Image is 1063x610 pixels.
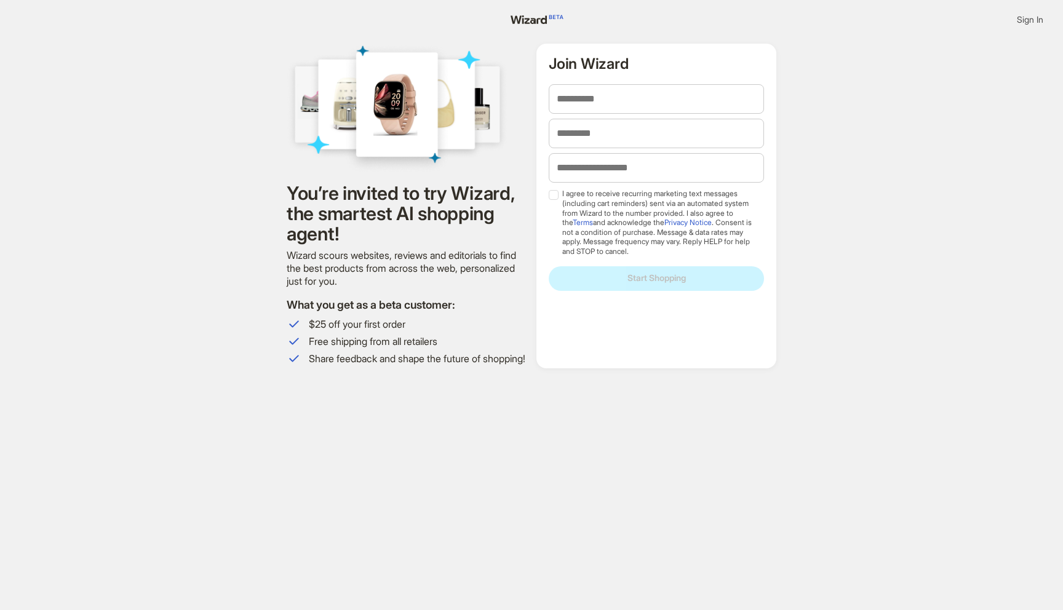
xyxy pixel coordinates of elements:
a: Terms [573,218,593,227]
span: Share feedback and shape the future of shopping! [309,352,527,365]
a: Privacy Notice [664,218,712,227]
button: Sign In [1007,10,1053,30]
div: Wizard scours websites, reviews and editorials to find the best products from across the web, per... [287,249,527,287]
button: Start Shopping [549,266,764,291]
h2: What you get as a beta customer: [287,298,527,312]
span: $25 off your first order [309,318,527,331]
span: Free shipping from all retailers [309,335,527,348]
h2: Join Wizard [549,56,764,72]
span: I agree to receive recurring marketing text messages (including cart reminders) sent via an autom... [562,189,758,256]
span: Sign In [1017,14,1043,25]
h1: You’re invited to try Wizard, the smartest AI shopping agent! [287,183,527,244]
